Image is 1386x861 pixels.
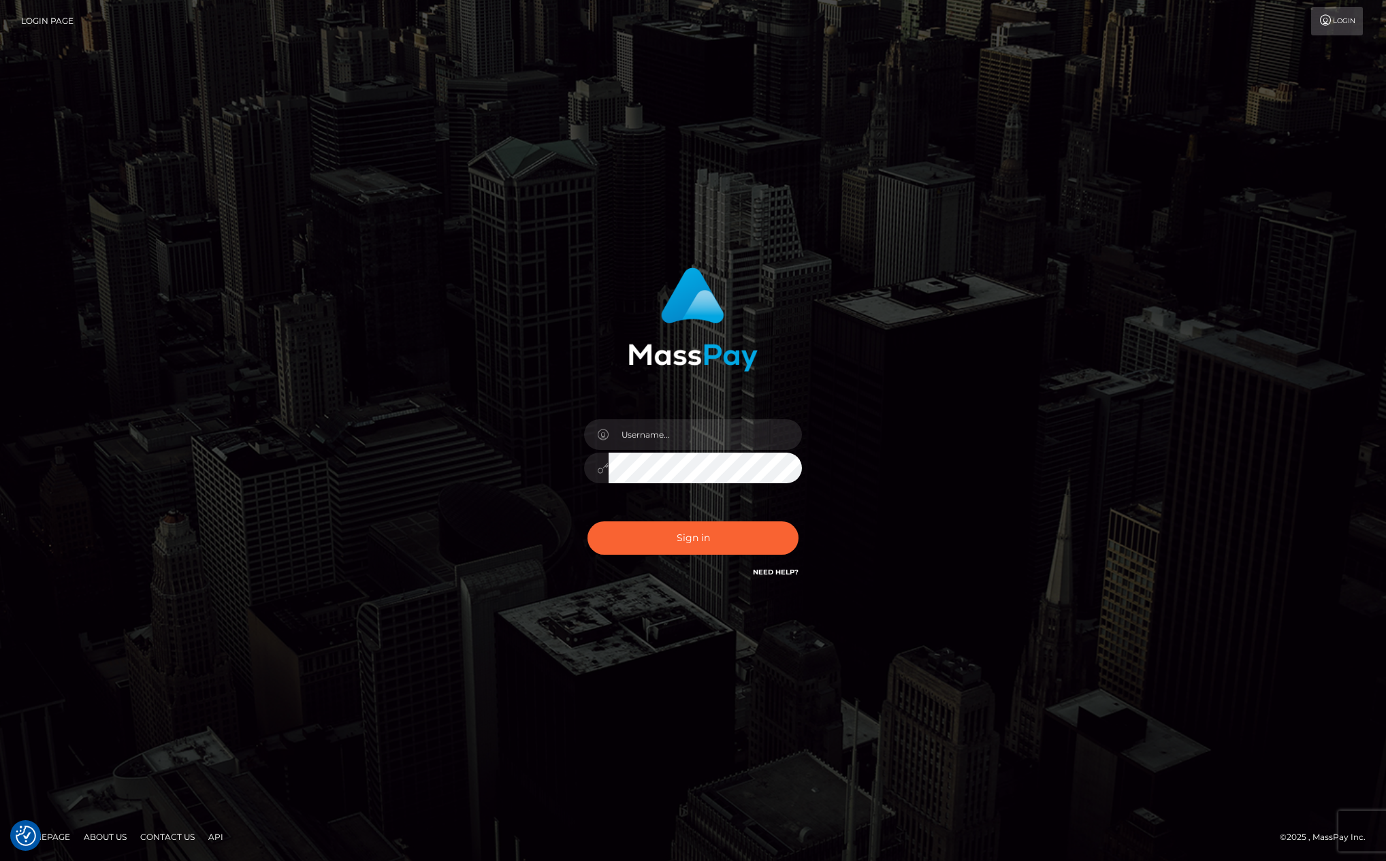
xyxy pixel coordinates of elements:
a: Login [1311,7,1363,35]
img: Revisit consent button [16,826,36,846]
a: Need Help? [753,568,799,576]
a: Login Page [21,7,74,35]
a: Homepage [15,826,76,847]
img: MassPay Login [628,267,758,372]
a: Contact Us [135,826,200,847]
button: Sign in [587,521,799,555]
a: API [203,826,229,847]
button: Consent Preferences [16,826,36,846]
a: About Us [78,826,132,847]
div: © 2025 , MassPay Inc. [1280,830,1376,845]
input: Username... [609,419,802,450]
